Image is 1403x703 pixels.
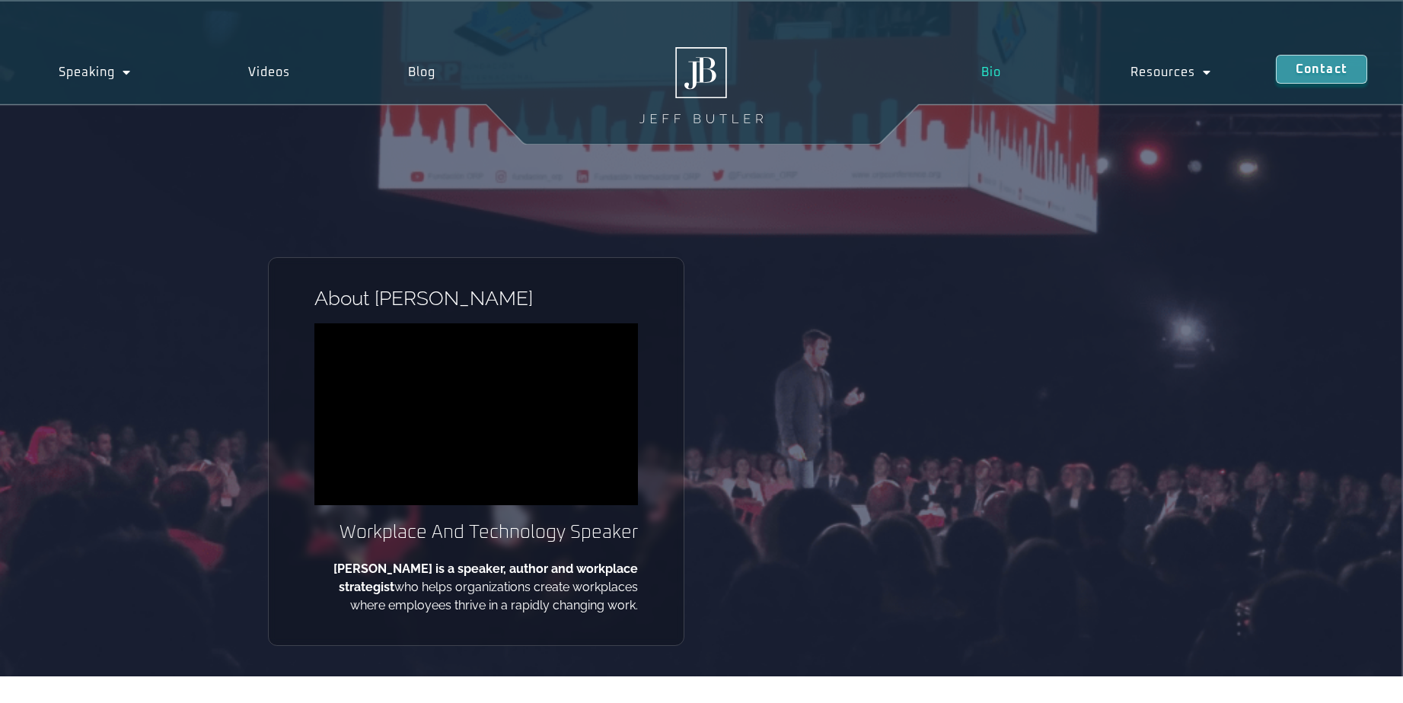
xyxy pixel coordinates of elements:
nav: Menu [917,55,1276,90]
a: Resources [1066,55,1276,90]
a: Contact [1276,55,1367,84]
b: [PERSON_NAME] is a speaker, author and workplace strategist [333,561,638,594]
h2: Workplace And Technology Speaker [314,520,638,545]
a: Blog [349,55,494,90]
h1: About [PERSON_NAME] [314,288,638,308]
span: Contact [1296,63,1347,75]
p: who helps organizations create workplaces where employees thrive in a rapidly changing work. [314,560,638,615]
iframe: vimeo Video Player [314,323,638,505]
a: Bio [917,55,1066,90]
a: Videos [190,55,349,90]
